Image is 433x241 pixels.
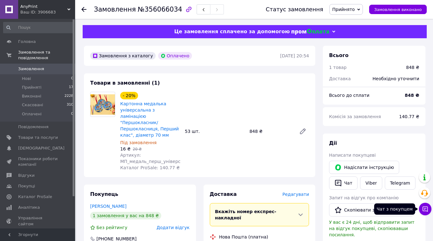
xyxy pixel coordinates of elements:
a: Картонна медалька універсальна з ламінацією "Першокласник/Першокласниця, Перший клас", діаметр 70 мм [120,101,179,138]
span: Всього [329,52,348,58]
span: Виконані [22,93,41,99]
span: У вас є 24 дні, щоб відправити запит на відгук покупцеві, скопіювавши посилання. [329,220,415,237]
span: Повідомлення [18,124,49,130]
span: Управління сайтом [18,215,58,227]
span: Замовлення виконано [374,7,422,12]
span: Головна [18,39,36,45]
a: Редагувати [296,125,309,138]
span: Редагувати [282,192,309,197]
button: Чат [329,176,358,190]
time: [DATE] 20:54 [280,53,309,58]
span: 20 ₴ [133,147,142,151]
span: 310 [67,102,73,108]
button: Надіслати інструкцію [329,161,399,174]
button: Замовлення виконано [369,5,427,14]
div: 848 ₴ [406,64,419,71]
div: Чат з покупцем [374,203,415,215]
a: Telegram [385,176,415,190]
span: Написати покупцеві [329,153,376,158]
div: Оплачено [158,52,192,60]
button: Чат з покупцем [419,203,431,215]
span: Скасовані [22,102,43,108]
a: [PERSON_NAME] [90,204,126,209]
span: 16 ₴ [120,146,131,151]
span: Без рейтингу [96,225,127,230]
span: Замовлення [94,6,136,13]
span: 2228 [64,93,73,99]
span: Каталог ProSale [18,194,52,200]
div: Ваш ID: 3906683 [20,9,75,15]
span: 140.77 ₴ [399,114,419,119]
span: AnyPrint [20,4,67,9]
span: Оплачені [22,111,42,117]
span: Артикул: МП_медаль_перш_універс [120,153,180,164]
span: Всього до сплати [329,93,369,98]
div: Замовлення з каталогу [90,52,156,60]
div: 848 ₴ [247,127,294,136]
span: Замовлення [18,66,44,72]
span: Товари в замовленні (1) [90,80,160,86]
span: Прийнято [332,7,355,12]
div: 1 замовлення у вас на 848 ₴ [90,212,161,219]
span: Це замовлення сплачено за допомогою [174,29,290,34]
button: Скопіювати запит на відгук [329,203,414,217]
span: Комісія за замовлення [329,114,381,119]
div: Статус замовлення [266,6,323,13]
span: Прийняті [22,85,41,90]
span: №356066034 [138,6,182,13]
span: Дії [329,140,337,146]
span: Запит на відгук про компанію [329,195,399,200]
span: 0 [71,76,73,81]
span: Додати відгук [157,225,189,230]
div: Нова Пошта (платна) [218,234,270,240]
span: Під замовлення [120,140,157,145]
b: 848 ₴ [405,93,419,98]
span: Доставка [210,191,237,197]
span: Каталог ProSale: 140.77 ₴ [120,165,180,170]
span: 1 товар [329,65,347,70]
span: Показники роботи компанії [18,156,58,167]
span: Відгуки [18,173,34,178]
span: Покупці [18,183,35,189]
input: Пошук [3,22,74,33]
a: Viber [360,176,382,190]
span: 0 [71,111,73,117]
img: Картонна медалька універсальна з ламінацією "Першокласник/Першокласниця, Перший клас", діаметр 70 мм [90,94,115,115]
span: Вкажіть номер експрес-накладної [215,209,276,220]
img: evopay logo [291,29,329,35]
div: - 20% [120,92,138,99]
span: Замовлення та повідомлення [18,50,75,61]
span: Нові [22,76,31,81]
div: Необхідно уточнити [369,72,423,86]
div: 53 шт. [182,127,247,136]
span: Доставка [329,76,351,81]
span: Товари та послуги [18,135,58,140]
span: [DEMOGRAPHIC_DATA] [18,145,64,151]
span: Покупець [90,191,118,197]
span: Аналітика [18,205,40,210]
div: Повернутися назад [81,6,86,13]
span: 17 [69,85,73,90]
